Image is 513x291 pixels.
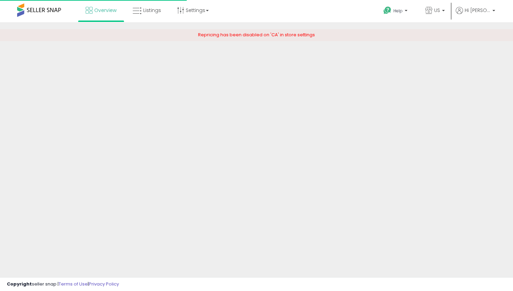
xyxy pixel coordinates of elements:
[434,7,440,14] span: US
[393,8,403,14] span: Help
[198,31,315,38] span: Repricing has been disabled on 'CA' in store settings
[456,7,495,22] a: Hi [PERSON_NAME]
[383,6,392,15] i: Get Help
[59,281,88,287] a: Terms of Use
[143,7,161,14] span: Listings
[94,7,117,14] span: Overview
[7,281,32,287] strong: Copyright
[465,7,490,14] span: Hi [PERSON_NAME]
[89,281,119,287] a: Privacy Policy
[378,1,414,22] a: Help
[7,281,119,288] div: seller snap | |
